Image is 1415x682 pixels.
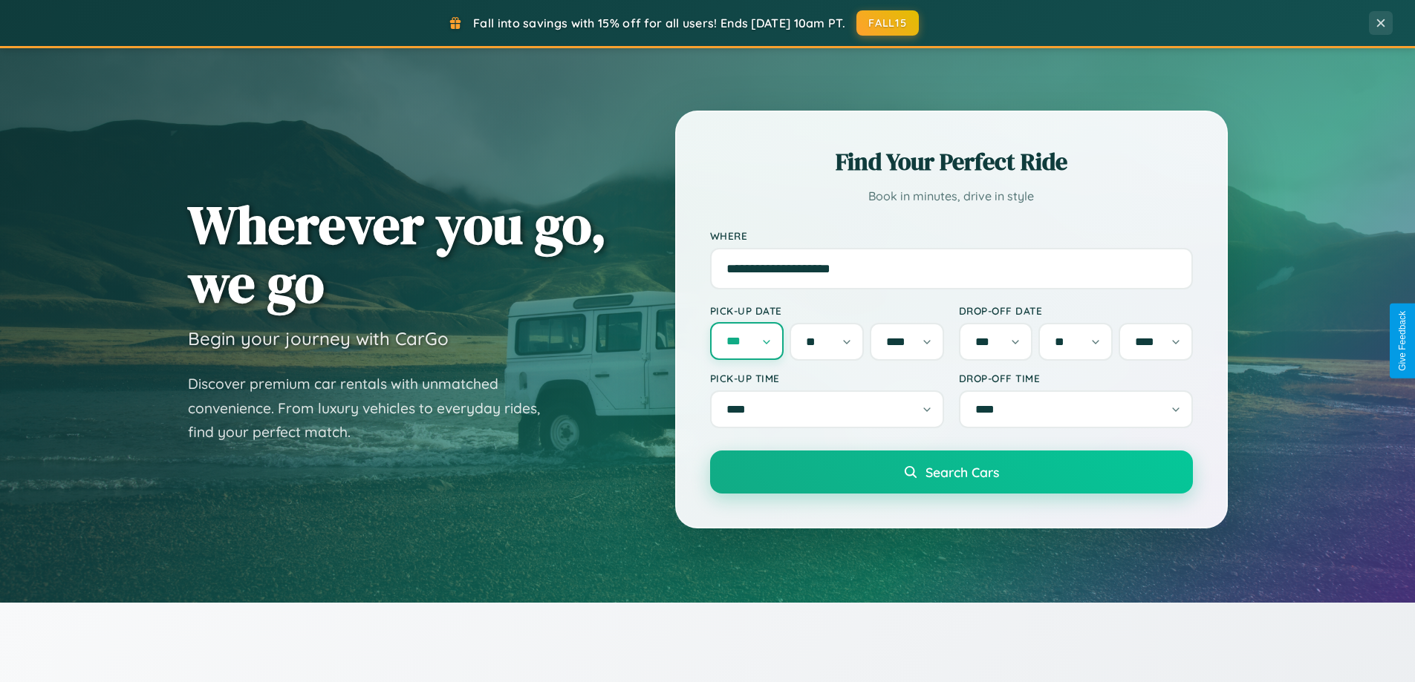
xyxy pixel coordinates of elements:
[1397,311,1408,371] div: Give Feedback
[959,372,1193,384] label: Drop-off Time
[959,304,1193,317] label: Drop-off Date
[188,372,559,445] p: Discover premium car rentals with unmatched convenience. From luxury vehicles to everyday rides, ...
[188,327,449,350] h3: Begin your journey with CarGo
[188,195,607,312] h1: Wherever you go, we go
[710,304,944,317] label: Pick-up Date
[710,229,1193,242] label: Where
[710,145,1193,178] h2: Find Your Perfect Ride
[926,464,999,480] span: Search Cars
[710,450,1193,494] button: Search Cars
[710,372,944,384] label: Pick-up Time
[856,10,919,36] button: FALL15
[710,186,1193,207] p: Book in minutes, drive in style
[473,16,845,30] span: Fall into savings with 15% off for all users! Ends [DATE] 10am PT.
